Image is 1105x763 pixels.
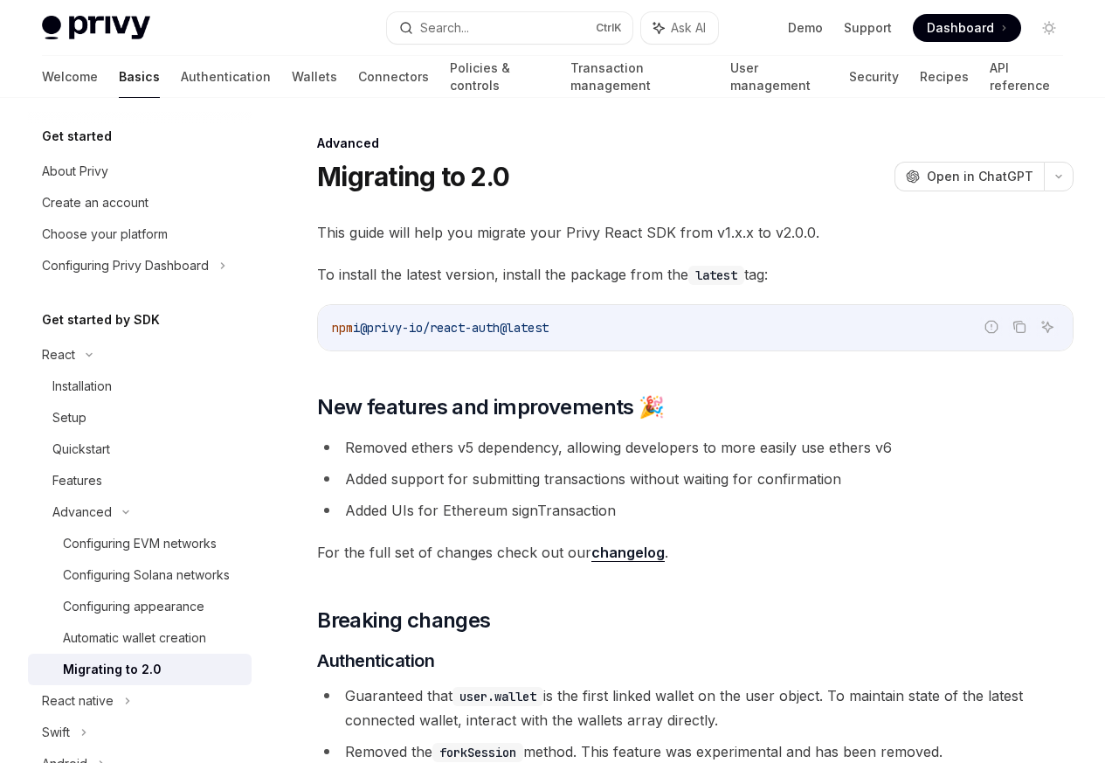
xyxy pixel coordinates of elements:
[119,56,160,98] a: Basics
[317,435,1074,460] li: Removed ethers v5 dependency, allowing developers to more easily use ethers v6
[317,161,509,192] h1: Migrating to 2.0
[844,19,892,37] a: Support
[1008,316,1031,338] button: Copy the contents from the code block
[317,467,1074,491] li: Added support for submitting transactions without waiting for confirmation
[63,596,204,617] div: Configuring appearance
[596,21,622,35] span: Ctrl K
[360,320,549,336] span: @privy-io/react-auth@latest
[52,502,112,523] div: Advanced
[420,17,469,38] div: Search...
[317,135,1074,152] div: Advanced
[317,540,1074,565] span: For the full set of changes check out our .
[42,192,148,213] div: Create an account
[42,344,75,365] div: React
[345,743,943,760] span: Removed the method. This feature was experimental and has been removed.
[920,56,969,98] a: Recipes
[452,687,543,706] code: user.wallet
[28,528,252,559] a: Configuring EVM networks
[990,56,1063,98] a: API reference
[927,168,1033,185] span: Open in ChatGPT
[52,470,102,491] div: Features
[42,722,70,743] div: Swift
[671,19,706,37] span: Ask AI
[42,224,168,245] div: Choose your platform
[641,12,718,44] button: Ask AI
[927,19,994,37] span: Dashboard
[28,465,252,496] a: Features
[317,220,1074,245] span: This guide will help you migrate your Privy React SDK from v1.x.x to v2.0.0.
[332,320,353,336] span: npm
[688,266,744,285] code: latest
[63,659,162,680] div: Migrating to 2.0
[28,156,252,187] a: About Privy
[570,56,708,98] a: Transaction management
[358,56,429,98] a: Connectors
[42,309,160,330] h5: Get started by SDK
[1035,14,1063,42] button: Toggle dark mode
[353,320,360,336] span: i
[292,56,337,98] a: Wallets
[28,591,252,622] a: Configuring appearance
[28,559,252,591] a: Configuring Solana networks
[42,16,150,40] img: light logo
[63,533,217,554] div: Configuring EVM networks
[28,187,252,218] a: Create an account
[730,56,829,98] a: User management
[849,56,899,98] a: Security
[42,255,209,276] div: Configuring Privy Dashboard
[52,376,112,397] div: Installation
[317,262,1074,287] span: To install the latest version, install the package from the tag:
[28,654,252,685] a: Migrating to 2.0
[980,316,1003,338] button: Report incorrect code
[317,498,1074,523] li: Added UIs for Ethereum signTransaction
[28,434,252,465] a: Quickstart
[591,544,665,562] a: changelog
[387,12,632,44] button: Search...CtrlK
[63,628,206,649] div: Automatic wallet creation
[42,126,112,147] h5: Get started
[450,56,549,98] a: Policies & controls
[42,690,114,711] div: React native
[28,622,252,654] a: Automatic wallet creation
[317,607,490,635] span: Breaking changes
[52,439,110,460] div: Quickstart
[28,402,252,434] a: Setup
[432,743,523,762] code: forkSession
[52,407,86,428] div: Setup
[317,393,664,421] span: New features and improvements 🎉
[63,565,230,586] div: Configuring Solana networks
[42,161,108,182] div: About Privy
[345,687,1023,729] span: Guaranteed that is the first linked wallet on the user object. To maintain state of the latest co...
[42,56,98,98] a: Welcome
[28,371,252,402] a: Installation
[894,162,1044,191] button: Open in ChatGPT
[913,14,1021,42] a: Dashboard
[788,19,823,37] a: Demo
[1036,316,1059,338] button: Ask AI
[181,56,271,98] a: Authentication
[317,649,434,673] span: Authentication
[28,218,252,250] a: Choose your platform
